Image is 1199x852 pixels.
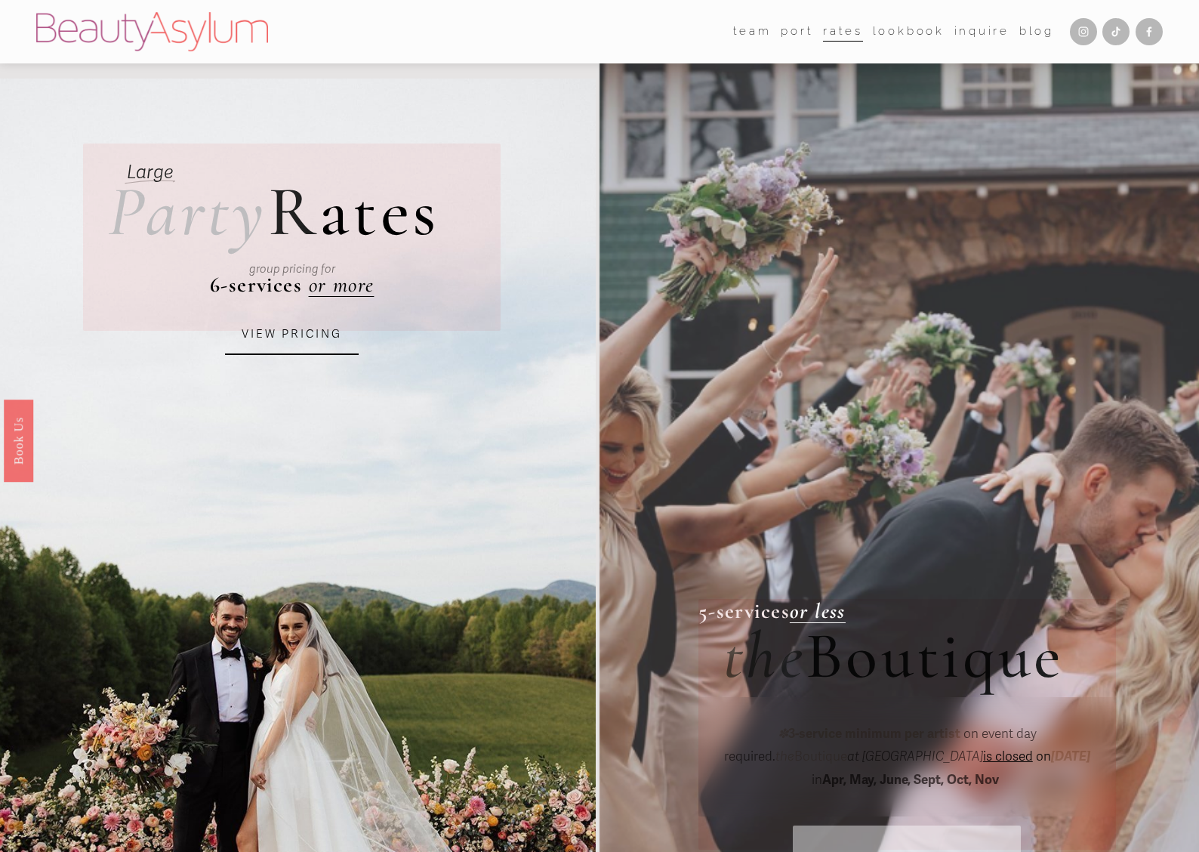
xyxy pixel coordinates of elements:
[733,20,772,43] a: folder dropdown
[1051,749,1090,764] em: [DATE]
[108,177,440,247] h2: ates
[823,20,863,43] a: Rates
[36,12,268,51] img: Beauty Asylum | Bridal Hair &amp; Makeup Charlotte &amp; Atlanta
[733,21,772,42] span: team
[698,598,790,624] strong: 5-services
[723,616,806,696] em: the
[775,749,794,764] em: the
[954,20,1009,43] a: Inquire
[225,314,359,355] a: VIEW PRICING
[108,169,267,255] em: Party
[249,262,335,276] em: group pricing for
[806,616,1065,696] span: Boutique
[4,400,33,482] a: Book Us
[788,726,960,742] strong: 3-service minimum per artist
[812,749,1093,788] span: in
[1070,18,1097,45] a: Instagram
[790,598,846,624] a: or less
[723,723,1091,792] p: on
[1136,18,1163,45] a: Facebook
[781,20,813,43] a: port
[1019,20,1054,43] a: Blog
[268,169,320,255] span: R
[127,161,174,184] em: Large
[822,772,999,788] strong: Apr, May, June, Sept, Oct, Nov
[775,749,847,764] span: Boutique
[847,749,983,764] em: at [GEOGRAPHIC_DATA]
[778,726,788,742] em: ✽
[1102,18,1130,45] a: TikTok
[873,20,945,43] a: Lookbook
[983,749,1033,764] span: is closed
